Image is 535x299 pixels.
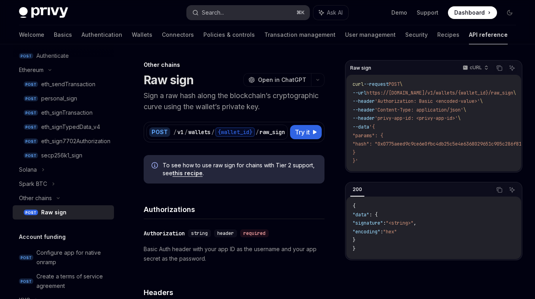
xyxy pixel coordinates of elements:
span: \ [400,81,402,87]
div: secp256k1_sign [41,151,82,160]
div: / [184,128,188,136]
div: Other chains [144,61,324,69]
span: POST [19,255,33,261]
div: Search... [202,8,224,17]
h5: Account funding [19,232,66,242]
div: / [211,128,214,136]
div: Configure app for native onramp [36,248,109,267]
span: POST [389,81,400,87]
a: POSTpersonal_sign [13,91,114,106]
span: 'Authorization: Basic <encoded-value>' [375,98,480,104]
span: : [380,229,383,235]
span: https://[DOMAIN_NAME]/v1/wallets/{wallet_id}/raw_sign [366,90,513,96]
p: Sign a raw hash along the blockchain’s cryptographic curve using the wallet’s private key. [144,90,324,112]
div: / [256,128,259,136]
button: Ask AI [313,6,348,20]
span: \ [480,98,483,104]
span: \ [458,115,461,121]
a: this recipe [173,170,203,177]
button: Ask AI [507,63,517,73]
span: POST [24,81,38,87]
a: POSTeth_signTypedData_v4 [13,120,114,134]
span: --data [353,124,369,130]
a: POSTCreate a terms of service agreement [13,269,114,293]
a: Policies & controls [203,25,255,44]
div: POST [149,127,170,137]
a: POSTRaw sign [13,205,114,220]
span: Open in ChatGPT [258,76,306,84]
div: / [173,128,176,136]
a: Demo [391,9,407,17]
span: "params": { [353,132,383,139]
span: curl [353,81,364,87]
span: POST [24,96,38,102]
span: To see how to use raw sign for chains with Tier 2 support, see . [163,161,317,177]
div: eth_sign7702Authorization [41,136,110,146]
span: }' [353,158,358,164]
span: : [383,220,386,226]
div: {wallet_id} [215,127,255,137]
div: eth_sendTransaction [41,79,95,89]
div: Raw sign [41,208,66,217]
span: : { [369,212,378,218]
span: --header [353,107,375,113]
div: wallets [188,128,211,136]
button: Try it [290,125,322,139]
a: POSTeth_sign7702Authorization [13,134,114,148]
span: header [217,230,234,237]
span: Dashboard [454,9,485,17]
span: 'Content-Type: application/json' [375,107,463,113]
h1: Raw sign [144,73,194,87]
span: Ask AI [327,9,343,17]
button: Copy the contents from the code block [494,185,505,195]
div: eth_signTypedData_v4 [41,122,100,132]
div: personal_sign [41,94,77,103]
a: Connectors [162,25,194,44]
button: Copy the contents from the code block [494,63,505,73]
span: "<string>" [386,220,414,226]
span: POST [24,153,38,159]
span: } [353,246,355,252]
div: v1 [177,128,184,136]
a: POSTeth_signTransaction [13,106,114,120]
div: Ethereum [19,65,44,75]
button: cURL [458,61,492,75]
div: required [240,229,269,237]
div: 200 [350,185,364,194]
a: POSTeth_sendTransaction [13,77,114,91]
a: Dashboard [448,6,497,19]
h4: Headers [144,287,324,298]
a: Recipes [437,25,459,44]
span: --header [353,115,375,121]
a: Support [417,9,438,17]
span: , [414,220,416,226]
span: "data" [353,212,369,218]
div: Spark BTC [19,179,47,189]
div: eth_signTransaction [41,108,93,117]
span: \ [513,90,516,96]
a: API reference [469,25,508,44]
a: POSTsecp256k1_sign [13,148,114,163]
span: } [353,149,355,156]
span: --url [353,90,366,96]
span: --header [353,98,375,104]
span: { [353,203,355,209]
span: ⌘ K [296,9,305,16]
span: "encoding" [353,229,380,235]
span: \ [463,107,466,113]
a: Wallets [132,25,152,44]
span: --request [364,81,389,87]
button: Search...⌘K [187,6,309,20]
span: POST [24,210,38,216]
a: Security [405,25,428,44]
a: User management [345,25,396,44]
button: Toggle dark mode [503,6,516,19]
span: "hex" [383,229,397,235]
a: Transaction management [264,25,336,44]
h4: Authorizations [144,204,324,215]
span: POST [24,124,38,130]
a: Authentication [82,25,122,44]
span: string [191,230,208,237]
button: Ask AI [507,185,517,195]
p: Basic Auth header with your app ID as the username and your app secret as the password. [144,244,324,263]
